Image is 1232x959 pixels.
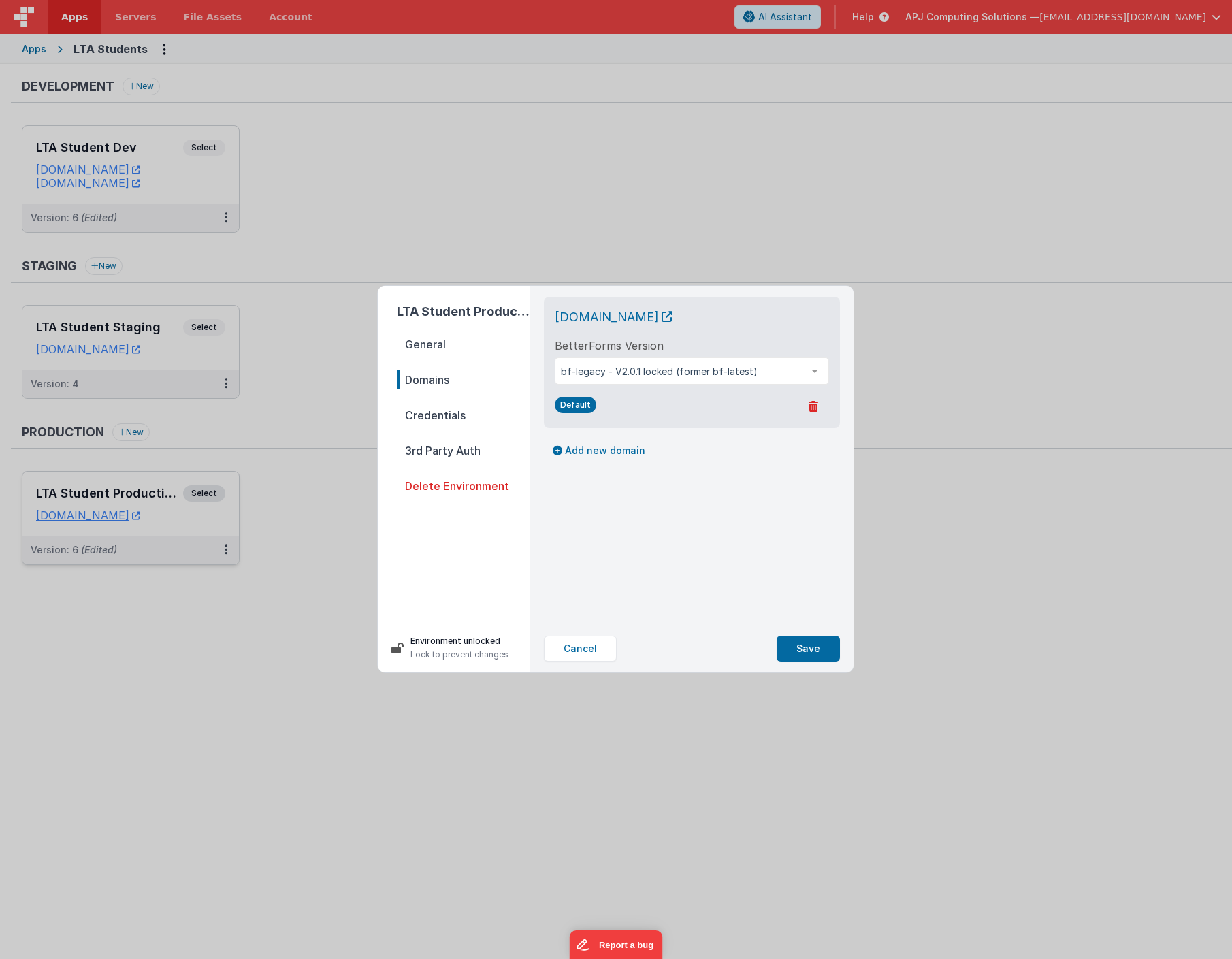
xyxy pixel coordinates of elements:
span: bf-legacy - V2.0.1 locked (former bf-latest) [561,365,801,378]
span: Delete Environment [397,476,530,495]
span: Domains [397,370,530,389]
label: BetterForms Version [555,338,664,354]
span: General [397,335,530,354]
span: 3rd Party Auth [397,441,530,460]
button: Cancel [544,636,617,662]
p: Lock to prevent changes [410,648,508,662]
p: Environment unlocked [410,634,508,648]
button: Save [777,636,840,662]
span: Default [555,397,596,413]
a: [DOMAIN_NAME] [555,310,672,324]
iframe: Marker.io feedback button [570,930,663,959]
button: Add new domain [544,439,654,462]
h2: LTA Student Production [397,302,530,321]
span: Credentials [397,406,530,425]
